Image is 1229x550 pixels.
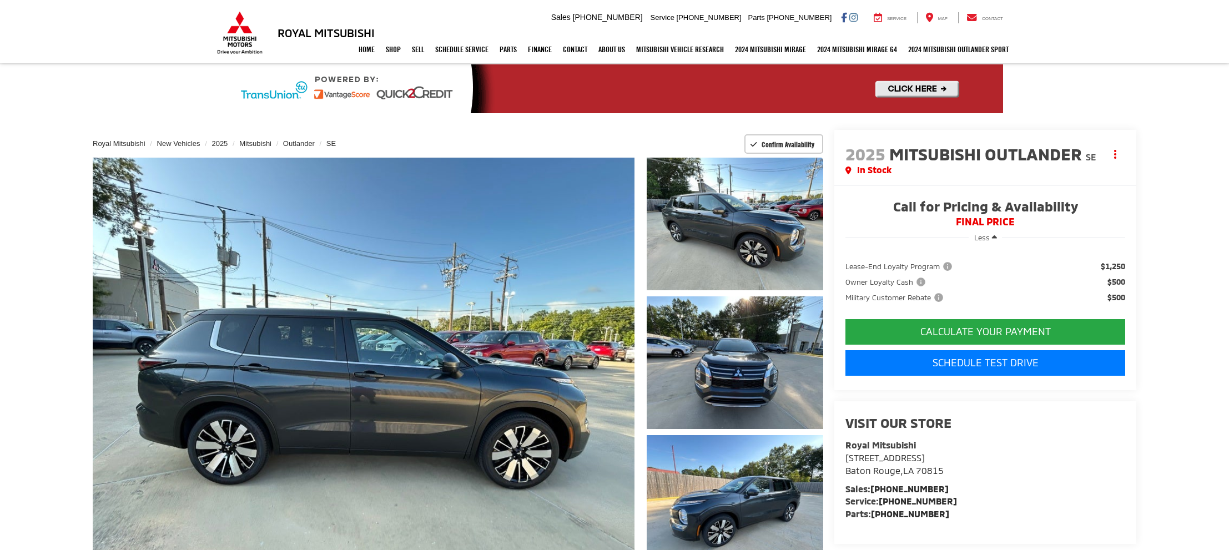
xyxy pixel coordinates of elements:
a: About Us [593,36,631,63]
strong: Parts: [845,508,949,519]
span: Baton Rouge [845,465,900,476]
a: Outlander [283,139,315,148]
a: [STREET_ADDRESS] Baton Rouge,LA 70815 [845,452,944,476]
a: [PHONE_NUMBER] [871,508,949,519]
h2: Visit our Store [845,416,1125,430]
span: 70815 [916,465,944,476]
a: Home [353,36,380,63]
a: Facebook: Click to visit our Facebook page [841,13,847,22]
a: Contact [958,12,1011,23]
button: CALCULATE YOUR PAYMENT [845,319,1125,345]
a: Schedule Test Drive [845,350,1125,376]
button: Lease-End Loyalty Program [845,261,956,272]
button: Actions [1106,144,1125,164]
a: 2024 Mitsubishi Outlander SPORT [903,36,1014,63]
span: Military Customer Rebate [845,292,945,303]
span: $1,250 [1101,261,1125,272]
span: FINAL PRICE [845,216,1125,228]
img: 2025 Mitsubishi Outlander SE [644,295,825,430]
a: 2025 [211,139,228,148]
span: [PHONE_NUMBER] [573,13,643,22]
a: 2024 Mitsubishi Mirage G4 [812,36,903,63]
span: 2025 [845,144,885,164]
a: New Vehicles [157,139,200,148]
button: Less [969,228,1003,248]
span: Confirm Availability [762,140,814,149]
strong: Royal Mitsubishi [845,440,916,450]
span: Map [938,16,948,21]
span: $500 [1107,292,1125,303]
span: SE [1086,152,1096,162]
a: Royal Mitsubishi [93,139,145,148]
span: [STREET_ADDRESS] [845,452,925,463]
a: Instagram: Click to visit our Instagram page [849,13,858,22]
a: Sell [406,36,430,63]
a: Map [917,12,956,23]
span: Contact [982,16,1003,21]
span: Call for Pricing & Availability [845,200,1125,216]
img: 2025 Mitsubishi Outlander SE [644,156,825,291]
span: Less [974,233,990,242]
a: [PHONE_NUMBER] [870,483,949,494]
span: [PHONE_NUMBER] [767,13,832,22]
span: Lease-End Loyalty Program [845,261,954,272]
span: , [845,465,944,476]
span: Owner Loyalty Cash [845,276,928,287]
a: Shop [380,36,406,63]
img: Mitsubishi [215,11,265,54]
h3: Royal Mitsubishi [278,27,375,39]
a: Mitsubishi Vehicle Research [631,36,729,63]
a: SE [326,139,336,148]
a: Finance [522,36,557,63]
span: dropdown dots [1114,150,1116,159]
a: 2024 Mitsubishi Mirage [729,36,812,63]
span: Mitsubishi Outlander [889,144,1086,164]
a: Schedule Service: Opens in a new tab [430,36,494,63]
span: LA [903,465,914,476]
button: Owner Loyalty Cash [845,276,929,287]
a: Parts: Opens in a new tab [494,36,522,63]
span: Sales [551,13,571,22]
strong: Service: [845,496,957,506]
a: Expand Photo 2 [647,296,823,429]
button: Confirm Availability [744,134,824,154]
span: In Stock [857,164,891,176]
strong: Sales: [845,483,949,494]
a: [PHONE_NUMBER] [879,496,957,506]
button: Military Customer Rebate [845,292,947,303]
span: Parts [748,13,764,22]
img: Quick2Credit [226,64,1003,113]
span: $500 [1107,276,1125,287]
a: Service [865,12,915,23]
span: [PHONE_NUMBER] [677,13,742,22]
span: Service [651,13,674,22]
a: Expand Photo 1 [647,158,823,290]
a: Mitsubishi [239,139,271,148]
a: Contact [557,36,593,63]
span: Service [887,16,906,21]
